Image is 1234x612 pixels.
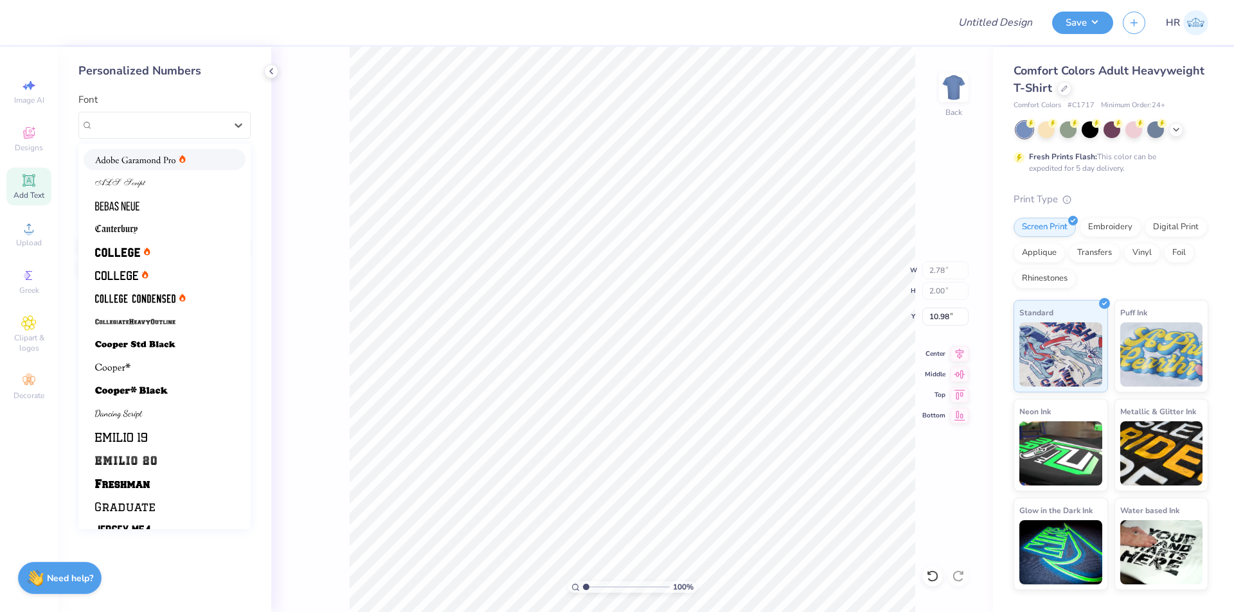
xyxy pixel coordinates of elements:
[922,390,945,399] span: Top
[47,572,93,584] strong: Need help?
[1029,151,1187,174] div: This color can be expedited for 5 day delivery.
[922,349,945,358] span: Center
[945,107,962,118] div: Back
[95,363,130,372] img: Cooper* (regular)
[673,581,693,593] span: 100 %
[1019,520,1102,584] img: Glow in the Dark Ink
[13,390,44,401] span: Decorate
[1014,192,1208,207] div: Print Type
[95,271,138,280] img: College (regular)
[95,387,168,396] img: Cooper* Black (Black)
[1183,10,1208,35] img: Hazel Del Rosario
[95,155,175,164] img: Adobe Garamond Pro
[1166,15,1180,30] span: HR
[1014,218,1076,237] div: Screen Print
[1120,520,1203,584] img: Water based Ink
[95,410,143,419] img: Dancing Script
[1145,218,1207,237] div: Digital Print
[1068,100,1095,111] span: # C1717
[95,225,138,234] img: Canterbury
[922,411,945,420] span: Bottom
[1029,152,1097,162] strong: Fresh Prints Flash:
[1120,503,1179,517] span: Water based Ink
[6,333,51,353] span: Clipart & logos
[95,294,175,303] img: College Condensed
[1019,503,1093,517] span: Glow in the Dark Ink
[1166,10,1208,35] a: HR
[1014,243,1065,263] div: Applique
[1014,63,1204,96] span: Comfort Colors Adult Heavyweight T-Shirt
[95,179,146,188] img: ALS Script
[78,62,251,80] div: Personalized Numbers
[948,10,1042,35] input: Untitled Design
[14,95,44,105] span: Image AI
[95,502,155,511] img: Graduate
[95,340,175,349] img: Cooper Std Black
[95,433,147,442] img: Emilio 19
[78,92,98,107] label: Font
[95,479,150,488] img: Freshman
[16,238,42,248] span: Upload
[1052,12,1113,34] button: Save
[1014,100,1061,111] span: Comfort Colors
[1014,269,1076,288] div: Rhinestones
[1019,405,1051,418] span: Neon Ink
[15,143,43,153] span: Designs
[1019,322,1102,387] img: Standard
[1019,421,1102,485] img: Neon Ink
[95,317,175,326] img: CollegiateHeavyOutline
[95,202,139,211] img: Bebas Neue
[1069,243,1120,263] div: Transfers
[1120,322,1203,387] img: Puff Ink
[941,74,967,100] img: Back
[1124,243,1160,263] div: Vinyl
[1080,218,1141,237] div: Embroidery
[1120,306,1147,319] span: Puff Ink
[95,248,140,257] img: College (bold)
[1019,306,1053,319] span: Standard
[922,370,945,379] span: Middle
[19,285,39,295] span: Greek
[1101,100,1165,111] span: Minimum Order: 24 +
[1120,421,1203,485] img: Metallic & Glitter Ink
[95,525,150,534] img: Jersey M54
[95,456,157,465] img: Emilio 20
[13,190,44,200] span: Add Text
[1164,243,1194,263] div: Foil
[1120,405,1196,418] span: Metallic & Glitter Ink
